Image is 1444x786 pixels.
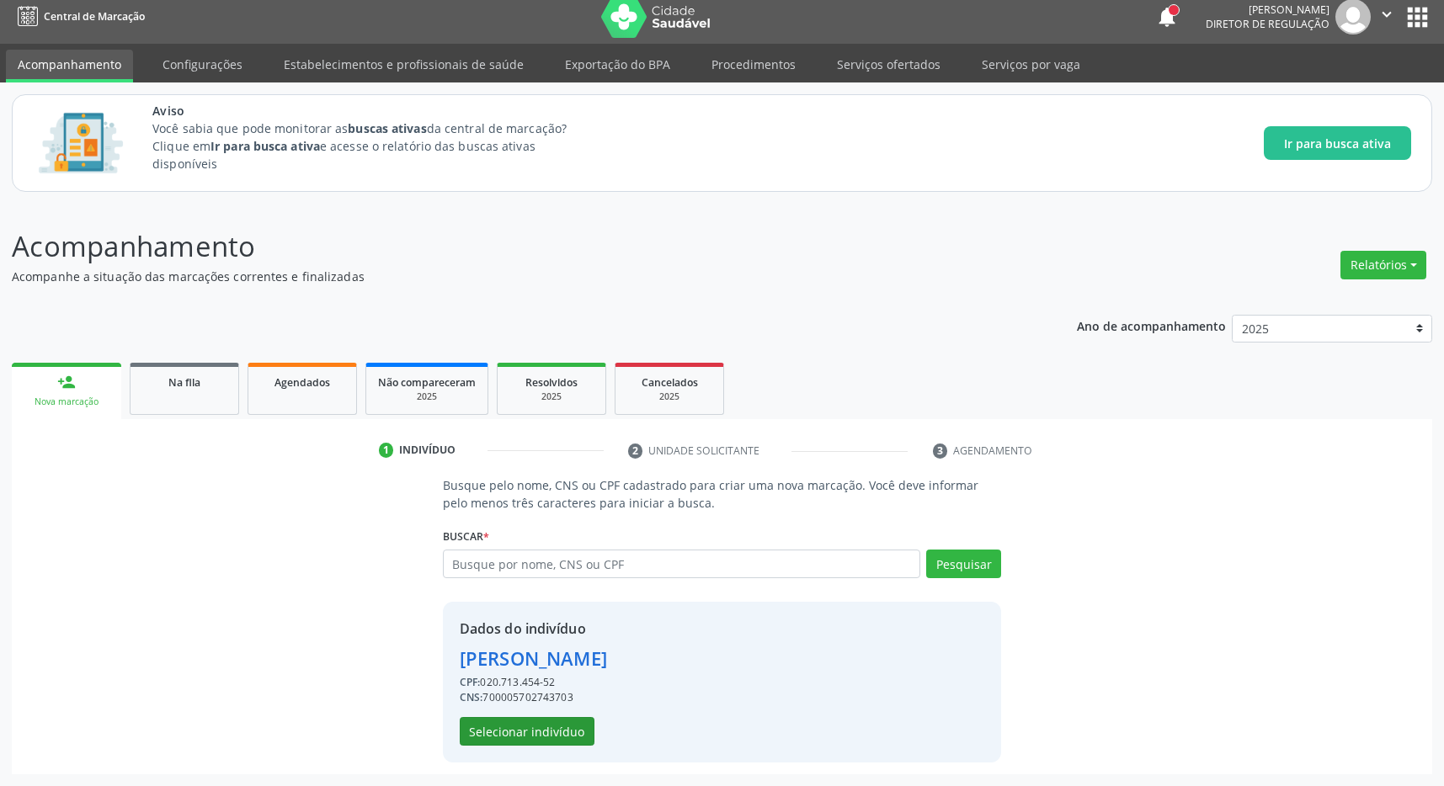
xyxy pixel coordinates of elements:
a: Acompanhamento [6,50,133,82]
a: Exportação do BPA [553,50,682,79]
p: Busque pelo nome, CNS ou CPF cadastrado para criar uma nova marcação. Você deve informar pelo men... [443,476,1001,512]
span: CPF: [460,675,481,689]
span: Resolvidos [525,375,578,390]
span: Na fila [168,375,200,390]
a: Serviços ofertados [825,50,952,79]
a: Estabelecimentos e profissionais de saúde [272,50,536,79]
div: 020.713.454-52 [460,675,607,690]
span: Cancelados [642,375,698,390]
div: 2025 [627,390,711,403]
strong: buscas ativas [348,120,426,136]
div: Nova marcação [24,396,109,408]
div: Dados do indivíduo [460,619,607,639]
span: Não compareceram [378,375,476,390]
div: 2025 [509,390,594,403]
p: Ano de acompanhamento [1077,315,1226,336]
div: 2025 [378,390,476,403]
div: Indivíduo [399,443,456,458]
img: Imagem de CalloutCard [33,105,129,181]
span: Aviso [152,102,598,119]
span: Agendados [274,375,330,390]
div: person_add [57,373,76,391]
button: Selecionar indivíduo [460,717,594,746]
a: Procedimentos [700,50,807,79]
div: 1 [379,443,394,458]
p: Acompanhe a situação das marcações correntes e finalizadas [12,268,1006,285]
span: Central de Marcação [44,9,145,24]
input: Busque por nome, CNS ou CPF [443,550,920,578]
a: Serviços por vaga [970,50,1092,79]
div: [PERSON_NAME] [460,645,607,672]
button: Relatórios [1340,251,1426,279]
span: Ir para busca ativa [1284,135,1391,152]
p: Você sabia que pode monitorar as da central de marcação? Clique em e acesse o relatório das busca... [152,119,598,173]
span: CNS: [460,690,483,704]
p: Acompanhamento [12,226,1006,268]
div: 700005702743703 [460,690,607,705]
a: Configurações [151,50,254,79]
button: notifications [1155,5,1179,29]
label: Buscar [443,523,489,550]
i:  [1377,5,1396,24]
span: Diretor de regulação [1206,17,1329,31]
button: Pesquisar [926,550,1001,578]
button: Ir para busca ativa [1264,126,1411,160]
a: Central de Marcação [12,3,145,30]
button: apps [1403,3,1432,32]
strong: Ir para busca ativa [210,138,320,154]
div: [PERSON_NAME] [1206,3,1329,17]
